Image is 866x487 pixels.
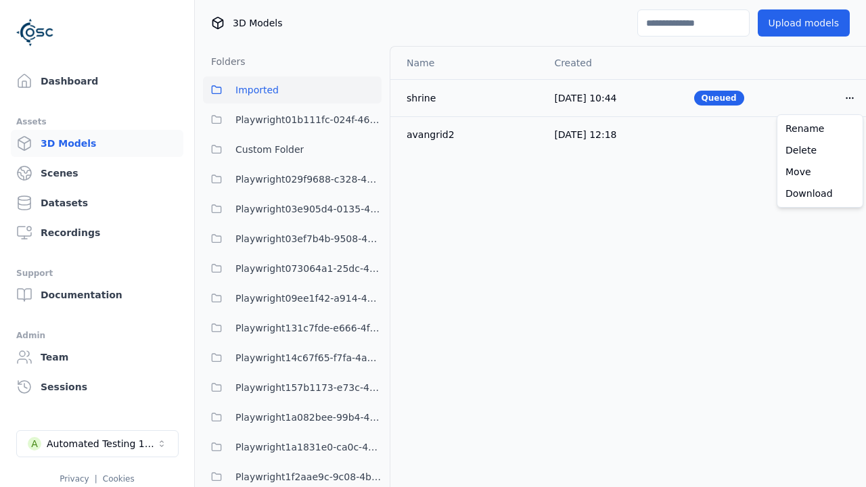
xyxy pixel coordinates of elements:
[780,183,860,204] a: Download
[780,118,860,139] a: Rename
[780,139,860,161] a: Delete
[780,161,860,183] a: Move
